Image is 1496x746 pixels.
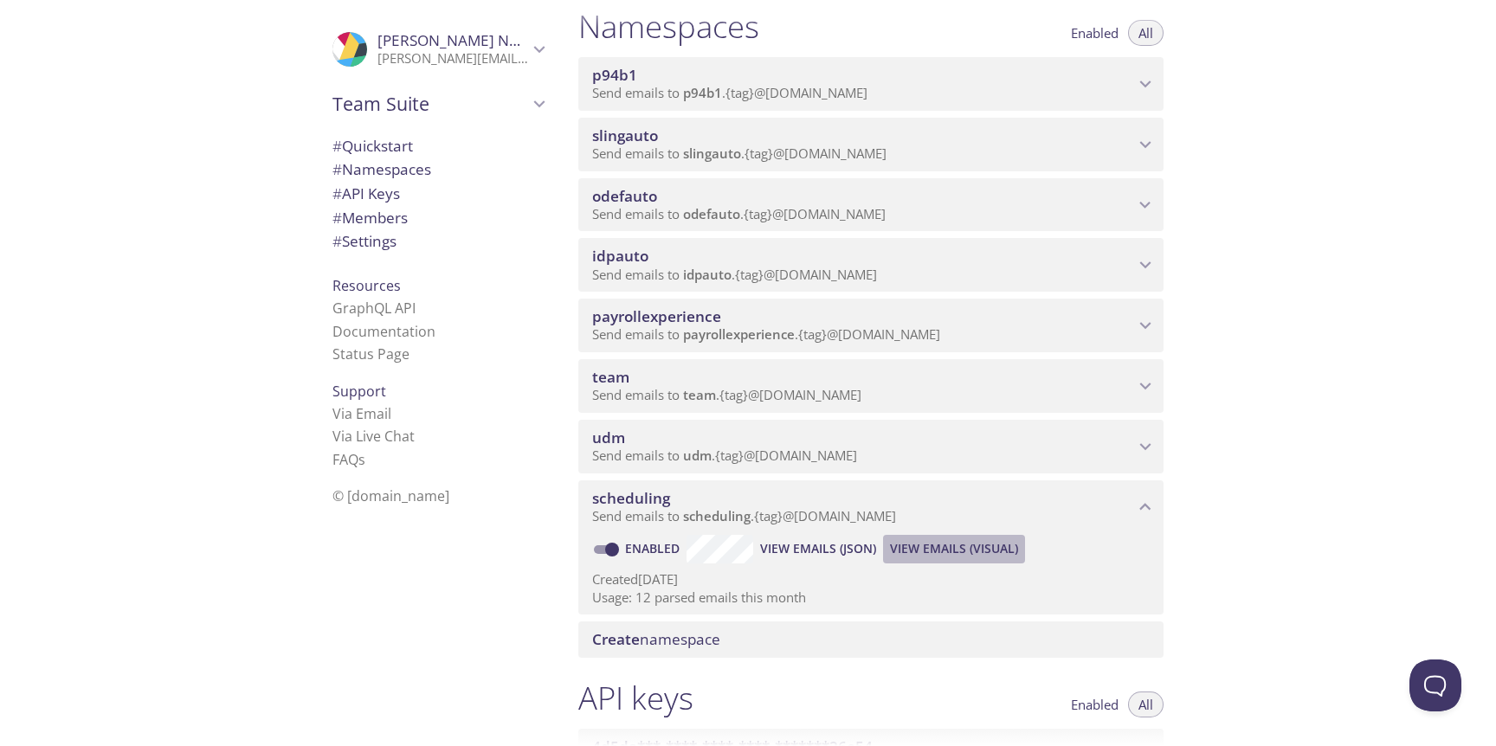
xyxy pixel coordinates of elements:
div: p94b1 namespace [578,57,1164,111]
span: odefauto [592,186,657,206]
span: slingauto [683,145,741,162]
div: scheduling namespace [578,480,1164,534]
span: Create [592,629,640,649]
span: idpauto [592,246,648,266]
a: FAQ [332,450,365,469]
span: Send emails to . {tag} @[DOMAIN_NAME] [592,386,861,403]
a: Via Email [332,404,391,423]
span: Team Suite [332,92,528,116]
span: team [683,386,716,403]
button: View Emails (JSON) [753,535,883,563]
span: View Emails (Visual) [890,538,1018,559]
h1: Namespaces [578,7,759,46]
div: team namespace [578,359,1164,413]
a: Via Live Chat [332,427,415,446]
div: Quickstart [319,134,558,158]
div: Team Suite [319,81,558,126]
div: idpauto namespace [578,238,1164,292]
div: udm namespace [578,420,1164,473]
p: Usage: 12 parsed emails this month [592,588,1150,607]
span: # [332,136,342,156]
span: Quickstart [332,136,413,156]
span: odefauto [683,205,740,222]
div: payrollexperience namespace [578,299,1164,352]
span: scheduling [592,488,670,508]
span: scheduling [683,507,751,524]
span: Support [332,382,386,401]
div: Create namespace [578,621,1164,658]
div: Members [319,206,558,230]
span: idpauto [683,266,732,283]
span: Send emails to . {tag} @[DOMAIN_NAME] [592,84,867,101]
span: [PERSON_NAME] Nowacka [377,30,561,50]
span: Resources [332,276,401,295]
span: Send emails to . {tag} @[DOMAIN_NAME] [592,266,877,283]
span: Members [332,208,408,228]
a: Status Page [332,344,409,363]
div: Team Settings [319,229,558,254]
span: team [592,367,629,387]
div: API Keys [319,182,558,206]
span: payrollexperience [592,306,721,326]
span: slingauto [592,125,658,145]
h1: API keys [578,678,693,717]
div: Marta Nowacka [319,21,558,78]
div: odefauto namespace [578,178,1164,232]
span: payrollexperience [683,325,795,343]
span: udm [592,428,625,447]
button: All [1128,20,1164,46]
span: # [332,231,342,251]
span: Settings [332,231,397,251]
span: View Emails (JSON) [760,538,876,559]
div: slingauto namespace [578,118,1164,171]
span: s [358,450,365,469]
button: Enabled [1061,20,1129,46]
p: [PERSON_NAME][EMAIL_ADDRESS][DOMAIN_NAME] [377,50,528,68]
a: GraphQL API [332,299,416,318]
span: # [332,183,342,203]
span: udm [683,447,712,464]
button: All [1128,691,1164,717]
span: © [DOMAIN_NAME] [332,486,449,505]
span: Send emails to . {tag} @[DOMAIN_NAME] [592,447,857,464]
span: Send emails to . {tag} @[DOMAIN_NAME] [592,145,887,162]
iframe: Help Scout Beacon - Open [1409,659,1461,711]
div: Namespaces [319,158,558,182]
button: View Emails (Visual) [883,535,1025,563]
span: Send emails to . {tag} @[DOMAIN_NAME] [592,507,896,524]
span: p94b1 [683,84,722,101]
span: namespace [592,629,720,649]
span: Send emails to . {tag} @[DOMAIN_NAME] [592,325,940,343]
button: Enabled [1061,691,1129,717]
a: Enabled [622,540,687,556]
span: # [332,208,342,228]
span: API Keys [332,183,400,203]
span: # [332,159,342,179]
span: p94b1 [592,65,637,85]
span: Namespaces [332,159,431,179]
span: Send emails to . {tag} @[DOMAIN_NAME] [592,205,886,222]
p: Created [DATE] [592,570,1150,588]
a: Documentation [332,322,435,341]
